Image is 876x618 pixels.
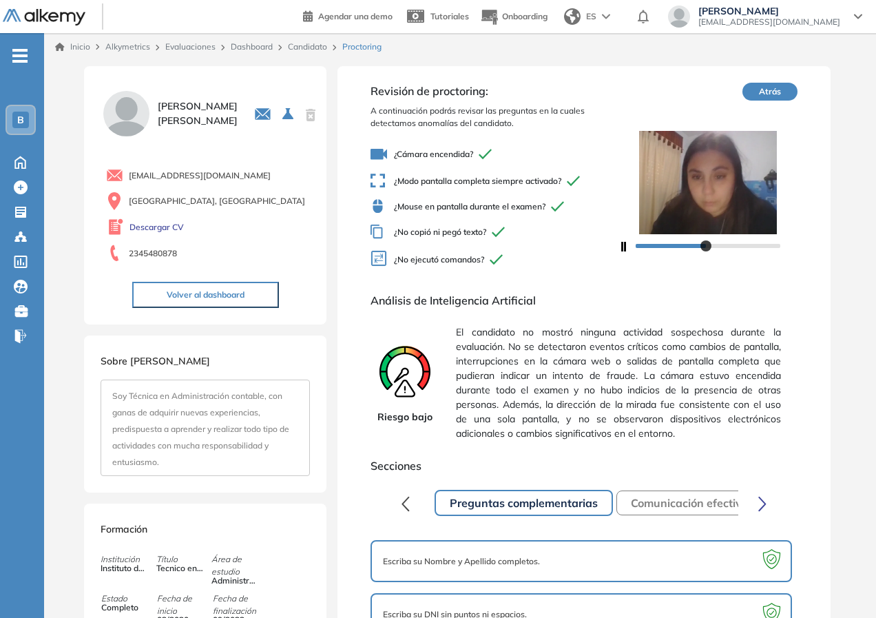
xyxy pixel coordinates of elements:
span: Onboarding [502,11,547,21]
img: Logo [3,9,85,26]
span: Revisión de proctoring: [371,83,618,99]
a: Dashboard [231,41,273,52]
button: Preguntas complementarias [435,490,613,516]
span: B [17,114,24,125]
span: 2345480878 [129,247,177,260]
span: [PERSON_NAME] [PERSON_NAME] [158,99,238,128]
span: ES [586,10,596,23]
span: [EMAIL_ADDRESS][DOMAIN_NAME] [698,17,840,28]
a: Descargar CV [129,221,184,234]
span: [GEOGRAPHIC_DATA], [GEOGRAPHIC_DATA] [129,195,305,207]
span: [PERSON_NAME] [698,6,840,17]
span: ¿No ejecutó comandos? [371,250,618,270]
span: El candidato no mostró ninguna actividad sospechosa durante la evaluación. No se detectaron event... [456,320,780,446]
span: Sobre [PERSON_NAME] [101,355,210,367]
span: Fecha de finalización [213,593,268,617]
img: arrow [602,14,610,19]
span: ¿Modo pantalla completa siempre activado? [371,174,618,188]
a: Inicio [55,41,90,53]
i: - [12,54,28,57]
span: Alkymetrics [105,41,150,52]
span: Análisis de Inteligencia Artificial [371,292,797,309]
span: Escriba su Nombre y Apellido completos. [383,555,540,568]
span: [EMAIL_ADDRESS][DOMAIN_NAME] [129,169,271,182]
button: Atrás [742,83,797,101]
span: Estado [101,593,156,605]
img: PROFILE_MENU_LOGO_USER [101,88,152,139]
span: Administración de empresas [211,575,258,587]
span: Tutoriales [430,11,469,21]
a: Evaluaciones [165,41,216,52]
span: Tecnico en Administración contable [156,562,203,575]
span: Fecha de inicio [157,593,212,617]
a: Agendar una demo [303,7,393,23]
span: Proctoring [342,41,382,53]
span: ¿No copió ni pegó texto? [371,225,618,239]
span: Título [156,553,211,566]
button: Volver al dashboard [132,282,279,308]
span: Formación [101,523,147,535]
img: world [564,8,581,25]
span: A continuación podrás revisar las preguntas en la cuales detectamos anomalías del candidato. [371,105,618,130]
a: Candidato [288,41,327,52]
span: Institución [101,553,156,566]
span: Instituto de formacion docente y tecnico n°28 (anexo 328) [101,562,147,575]
span: Secciones [371,457,797,474]
span: Completo [101,601,148,614]
span: ¿Mouse en pantalla durante el examen? [371,199,618,214]
span: Soy Técnica en Administración contable, con ganas de adquirir nuevas experiencias, predispuesta a... [112,391,289,467]
button: Comunicación efectiva | Banco Provincia [616,491,857,515]
span: Riesgo bajo [377,410,432,424]
button: Onboarding [480,2,547,32]
span: Área de estudio [211,553,267,578]
span: ¿Cámara encendida? [371,146,618,163]
span: Agendar una demo [318,11,393,21]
